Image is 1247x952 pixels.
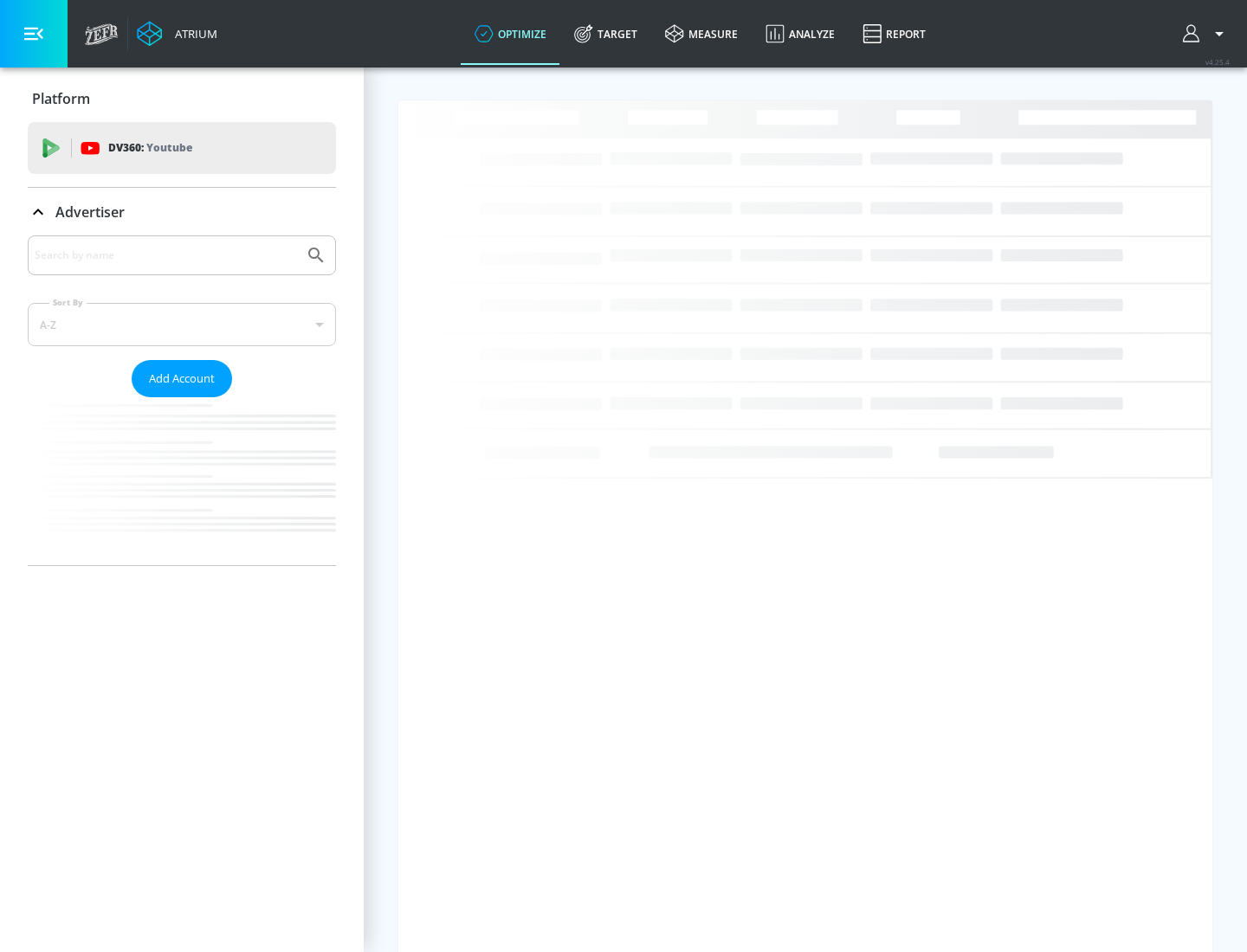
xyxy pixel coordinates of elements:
div: DV360: Youtube [28,122,336,174]
p: Advertiser [55,203,125,222]
div: A-Z [28,303,336,346]
div: Advertiser [28,188,336,236]
a: Analyze [752,3,849,65]
a: Target [560,3,651,65]
input: Search by name [35,244,297,267]
a: Atrium [137,21,217,47]
nav: list of Advertiser [28,397,336,565]
button: Add Account [132,360,232,397]
p: Youtube [146,138,192,157]
p: Platform [32,89,90,108]
a: Report [849,3,940,65]
div: Advertiser [28,235,336,565]
span: Add Account [149,369,215,389]
a: measure [651,3,752,65]
div: Platform [28,74,336,123]
span: v 4.25.4 [1205,57,1230,67]
a: optimize [461,3,560,65]
div: Atrium [168,26,217,42]
p: DV360: [108,138,192,158]
label: Sort By [49,297,87,308]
